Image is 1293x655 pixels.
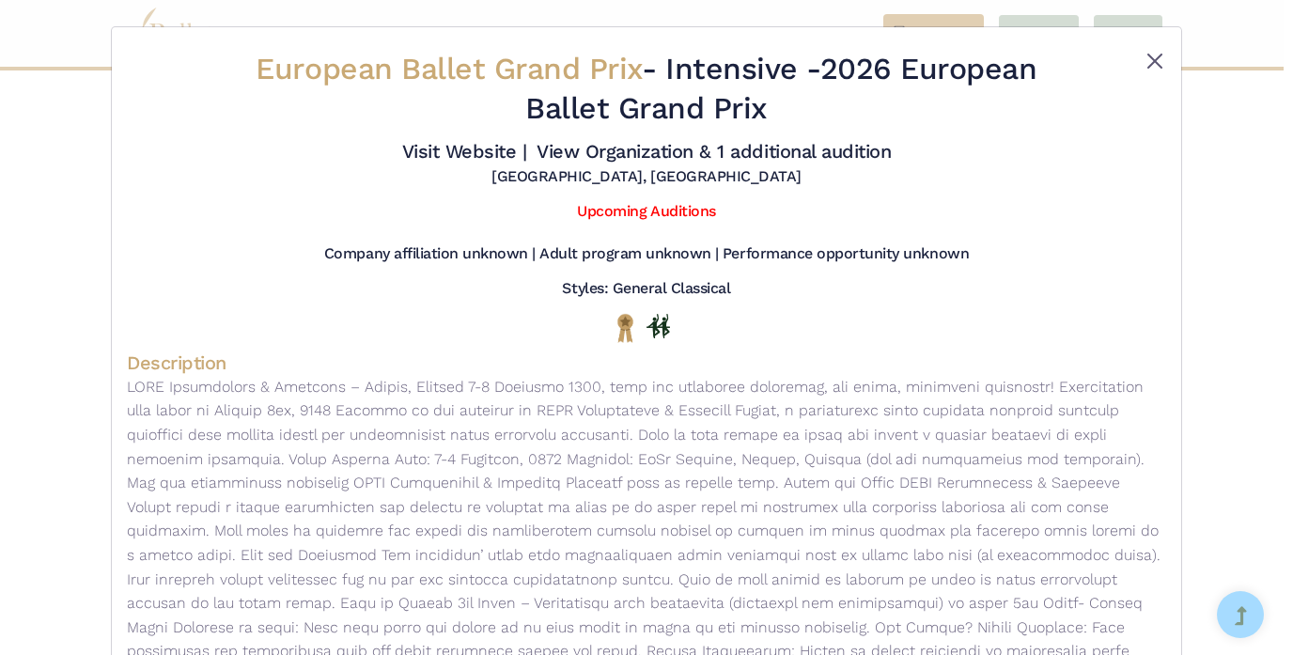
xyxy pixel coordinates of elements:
[491,167,802,187] h5: [GEOGRAPHIC_DATA], [GEOGRAPHIC_DATA]
[324,244,536,264] h5: Company affiliation unknown |
[614,313,637,342] img: National
[402,140,527,163] a: Visit Website |
[127,351,1166,375] h4: Description
[562,279,730,299] h5: Styles: General Classical
[646,314,670,338] img: In Person
[539,244,719,264] h5: Adult program unknown |
[213,50,1080,128] h2: - 2026 European Ballet Grand Prix
[256,51,642,86] span: European Ballet Grand Prix
[577,202,715,220] a: Upcoming Auditions
[723,244,969,264] h5: Performance opportunity unknown
[665,51,820,86] span: Intensive -
[1144,50,1166,72] button: Close
[537,140,891,163] a: View Organization & 1 additional audition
